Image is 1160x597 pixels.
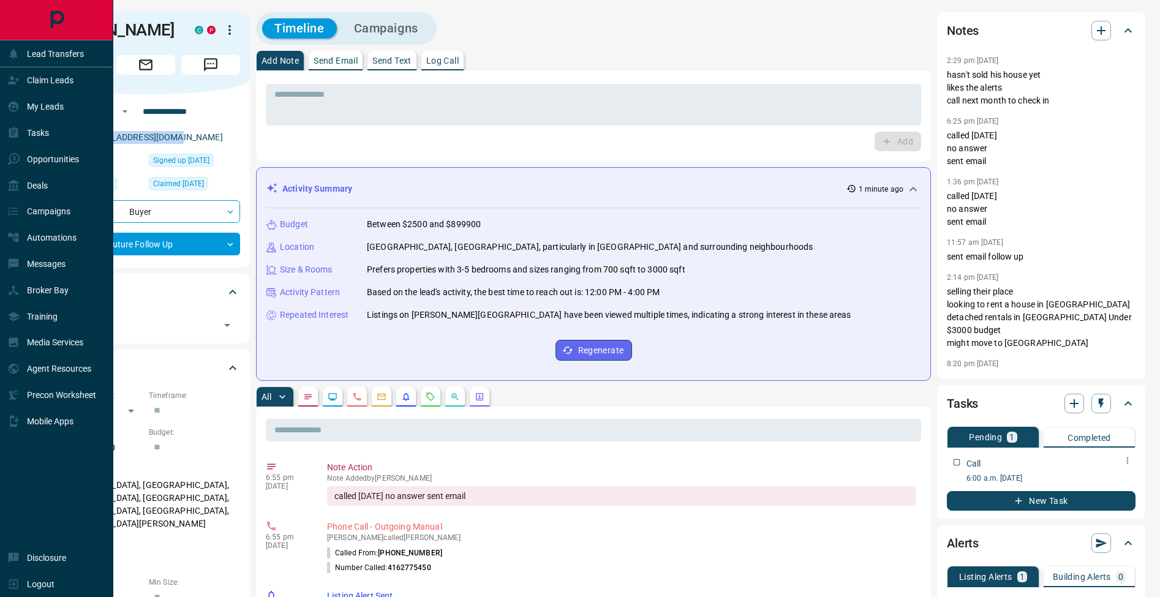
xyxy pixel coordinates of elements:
p: 1:36 pm [DATE] [947,178,999,186]
p: Location [280,241,314,253]
p: Between $2500 and $899900 [367,218,481,231]
p: 0 [1118,573,1123,581]
p: 1 minute ago [859,184,903,195]
p: Number Called: [327,562,431,573]
p: Based on the lead's activity, the best time to reach out is: 12:00 PM - 4:00 PM [367,286,660,299]
p: Note Added by [PERSON_NAME] [327,474,916,482]
svg: Listing Alerts [401,392,411,402]
p: [PERSON_NAME] called [PERSON_NAME] [327,533,916,542]
div: called [DATE] no answer sent email [327,486,916,506]
p: Send Email [314,56,358,65]
p: Activity Pattern [280,286,340,299]
h2: Notes [947,21,979,40]
div: Buyer [51,200,240,223]
p: Budget: [149,427,240,438]
p: Budget [280,218,308,231]
p: Note Action [327,461,916,474]
p: Pending [969,433,1002,441]
p: Send Text [372,56,412,65]
p: Areas Searched: [51,464,240,475]
p: Completed [1068,434,1111,442]
span: [PHONE_NUMBER] [378,549,442,557]
span: Email [116,55,175,75]
div: Alerts [947,528,1136,558]
svg: Lead Browsing Activity [328,392,337,402]
span: Signed up [DATE] [153,154,209,167]
p: Size & Rooms [280,263,333,276]
span: Claimed [DATE] [153,178,204,190]
div: Criteria [51,353,240,383]
svg: Notes [303,392,313,402]
button: Open [219,317,236,334]
p: 6:00 a.m. [DATE] [966,473,1136,484]
button: Regenerate [556,340,632,361]
p: Timeframe: [149,390,240,401]
div: Tasks [947,389,1136,418]
div: Notes [947,16,1136,45]
p: 6:55 pm [266,533,309,541]
p: 2:29 pm [DATE] [947,56,999,65]
p: Call [966,457,981,470]
svg: Opportunities [450,392,460,402]
p: 11:57 am [DATE] [947,238,1003,247]
p: [DATE] [266,482,309,490]
p: 1 [1009,433,1014,441]
p: sent email follow up [947,250,1136,263]
p: called [DATE] no answer sent email [947,190,1136,228]
h2: Alerts [947,533,979,553]
p: [DATE] [266,541,309,550]
p: Listings on [PERSON_NAME][GEOGRAPHIC_DATA] have been viewed multiple times, indicating a strong i... [367,309,851,321]
div: condos.ca [195,26,203,34]
span: 4162775450 [388,563,431,572]
p: 6:55 pm [266,473,309,482]
p: All [262,392,271,401]
p: Listing Alerts [959,573,1012,581]
div: Future Follow Up [51,233,240,255]
button: Campaigns [342,18,431,39]
p: 6:25 pm [DATE] [947,117,999,126]
p: [GEOGRAPHIC_DATA], [GEOGRAPHIC_DATA], particularly in [GEOGRAPHIC_DATA] and surrounding neighbour... [367,241,813,253]
p: Repeated Interest [280,309,348,321]
p: called [DATE] no answer sent email [947,129,1136,168]
p: 8:20 pm [DATE] [947,359,999,368]
p: Min Size: [149,577,240,588]
svg: Emails [377,392,386,402]
span: Message [181,55,240,75]
div: Mon Sep 09 2024 [149,177,240,194]
div: Sun Sep 08 2024 [149,154,240,171]
p: 1 [1020,573,1025,581]
a: [EMAIL_ADDRESS][DOMAIN_NAME] [85,132,223,142]
p: Add Note [262,56,299,65]
svg: Agent Actions [475,392,484,402]
div: Activity Summary1 minute ago [266,178,921,200]
p: Log Call [426,56,459,65]
button: Timeline [262,18,337,39]
button: New Task [947,491,1136,511]
p: 2:14 pm [DATE] [947,273,999,282]
div: Tags [51,277,240,307]
p: Prefers properties with 3-5 bedrooms and sizes ranging from 700 sqft to 3000 sqft [367,263,685,276]
p: [GEOGRAPHIC_DATA], [GEOGRAPHIC_DATA], [GEOGRAPHIC_DATA], [GEOGRAPHIC_DATA], [GEOGRAPHIC_DATA], [G... [51,475,240,534]
svg: Calls [352,392,362,402]
h1: [PERSON_NAME] [51,20,176,40]
div: property.ca [207,26,216,34]
svg: Requests [426,392,435,402]
button: Open [118,104,132,119]
p: Activity Summary [282,182,352,195]
p: Motivation: [51,540,240,551]
p: Building Alerts [1053,573,1111,581]
p: hasn't sold his house yet likes the alerts call next month to check in [947,69,1136,107]
h2: Tasks [947,394,978,413]
p: Phone Call - Outgoing Manual [327,520,916,533]
p: Called From: [327,547,442,558]
p: selling their place looking to rent a house in [GEOGRAPHIC_DATA] detached rentals in [GEOGRAPHIC_... [947,285,1136,350]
